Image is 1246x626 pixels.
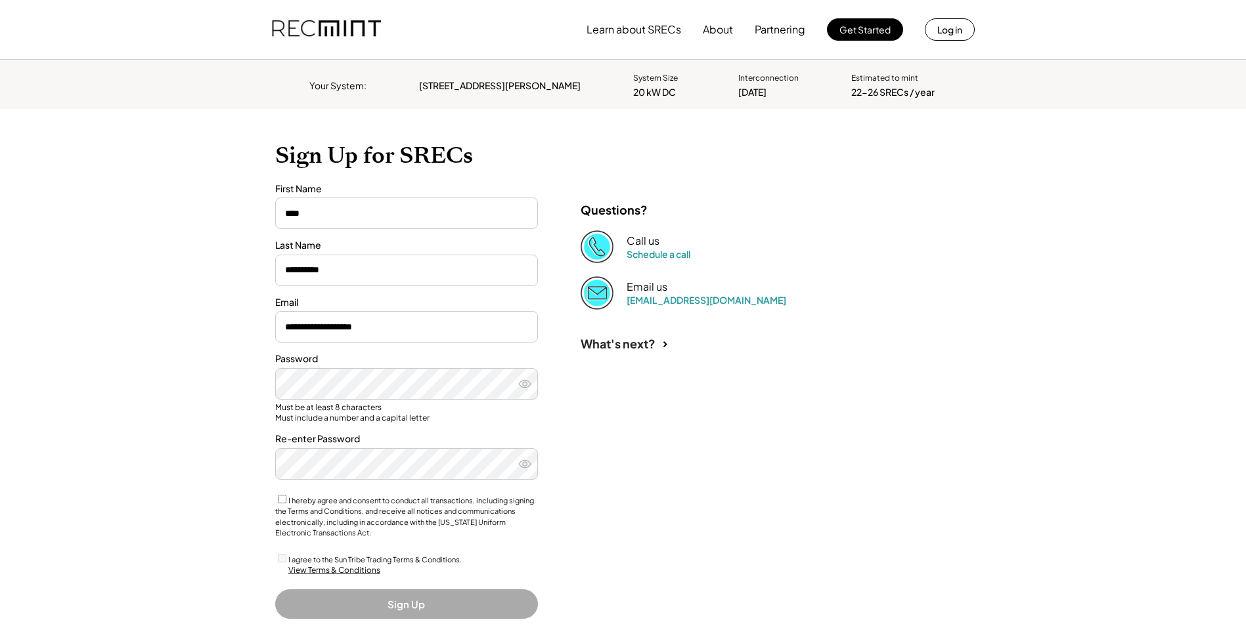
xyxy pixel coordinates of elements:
button: Get Started [827,18,903,41]
button: Partnering [755,16,805,43]
label: I agree to the Sun Tribe Trading Terms & Conditions. [288,555,462,564]
div: Password [275,352,538,365]
button: Sign Up [275,589,538,619]
a: Schedule a call [627,248,690,260]
img: Email%202%403x.png [581,276,613,309]
div: Your System: [309,79,367,93]
label: I hereby agree and consent to conduct all transactions, including signing the Terms and Condition... [275,496,534,537]
div: Email us [627,280,667,294]
div: View Terms & Conditions [288,565,380,576]
div: 22-26 SRECs / year [851,86,935,99]
div: Last Name [275,239,538,252]
a: [EMAIL_ADDRESS][DOMAIN_NAME] [627,294,786,306]
button: About [703,16,733,43]
button: Log in [925,18,975,41]
div: Email [275,296,538,309]
div: Must be at least 8 characters Must include a number and a capital letter [275,402,538,423]
div: Interconnection [738,73,799,84]
div: [STREET_ADDRESS][PERSON_NAME] [419,79,581,93]
div: First Name [275,182,538,196]
div: What's next? [581,336,656,351]
h1: Sign Up for SRECs [275,142,971,169]
div: Call us [627,234,659,248]
img: Phone%20copy%403x.png [581,230,613,263]
div: System Size [633,73,678,84]
div: Re-enter Password [275,432,538,446]
div: 20 kW DC [633,86,676,99]
div: Estimated to mint [851,73,918,84]
div: Questions? [581,202,648,217]
img: recmint-logotype%403x.png [272,7,381,52]
button: Learn about SRECs [587,16,681,43]
div: [DATE] [738,86,767,99]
